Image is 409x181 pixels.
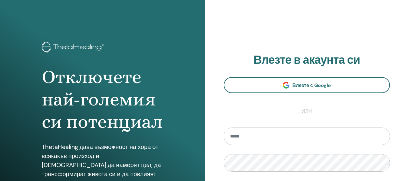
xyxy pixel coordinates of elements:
[42,66,163,133] h1: Отключете най-големия си потенциал
[292,82,331,89] span: Влезте с Google
[224,53,390,67] h2: Влезте в акаунта си
[299,108,315,115] span: или
[224,77,390,93] a: Влезте с Google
